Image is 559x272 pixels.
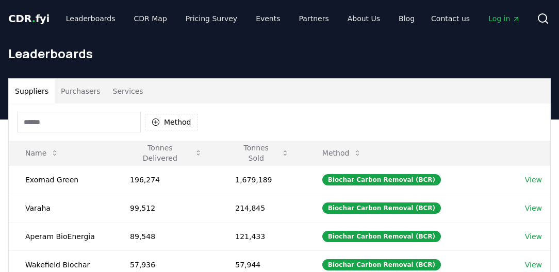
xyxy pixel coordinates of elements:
[219,165,306,194] td: 1,679,189
[58,9,423,28] nav: Main
[58,9,124,28] a: Leaderboards
[525,203,542,213] a: View
[113,165,219,194] td: 196,274
[219,222,306,250] td: 121,433
[219,194,306,222] td: 214,845
[8,12,50,25] span: CDR fyi
[423,9,529,28] nav: Main
[122,143,210,163] button: Tonnes Delivered
[17,143,67,163] button: Name
[9,79,55,104] button: Suppliers
[488,13,520,24] span: Log in
[322,231,441,242] div: Biochar Carbon Removal (BCR)
[145,114,198,130] button: Method
[32,12,36,25] span: .
[9,165,113,194] td: Exomad Green
[126,9,175,28] a: CDR Map
[390,9,423,28] a: Blog
[8,45,551,62] h1: Leaderboards
[525,231,542,242] a: View
[107,79,150,104] button: Services
[55,79,107,104] button: Purchasers
[9,194,113,222] td: Varaha
[8,11,50,26] a: CDR.fyi
[322,259,441,270] div: Biochar Carbon Removal (BCR)
[9,222,113,250] td: Aperam BioEnergia
[113,194,219,222] td: 99,512
[339,9,388,28] a: About Us
[113,222,219,250] td: 89,548
[480,9,529,28] a: Log in
[177,9,245,28] a: Pricing Survey
[248,9,288,28] a: Events
[291,9,337,28] a: Partners
[322,174,441,185] div: Biochar Carbon Removal (BCR)
[525,260,542,270] a: View
[322,202,441,214] div: Biochar Carbon Removal (BCR)
[525,175,542,185] a: View
[423,9,478,28] a: Contact us
[227,143,298,163] button: Tonnes Sold
[314,143,370,163] button: Method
